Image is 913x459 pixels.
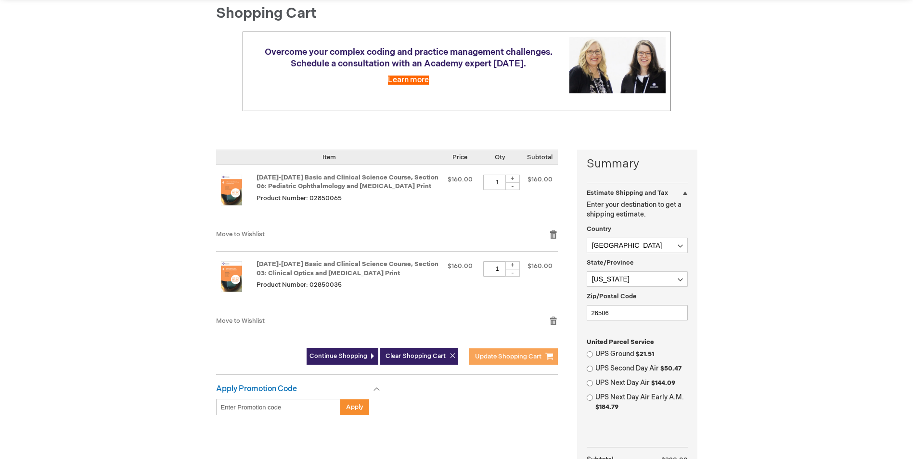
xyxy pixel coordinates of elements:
span: Overcome your complex coding and practice management challenges. Schedule a consultation with an ... [265,47,553,69]
img: 2025-2026 Basic and Clinical Science Course, Section 06: Pediatric Ophthalmology and Strabismus P... [216,175,247,205]
input: Enter Promotion code [216,399,341,415]
button: Clear Shopping Cart [380,348,458,365]
span: Qty [495,153,505,161]
span: $160.00 [448,176,473,183]
a: Continue Shopping [307,348,378,365]
div: - [505,269,520,277]
span: Update Shopping Cart [475,353,541,360]
span: Price [452,153,467,161]
span: Zip/Postal Code [587,293,637,300]
span: Product Number: 02850035 [257,281,342,289]
span: Item [322,153,336,161]
span: Shopping Cart [216,5,317,22]
span: State/Province [587,259,634,267]
strong: Estimate Shipping and Tax [587,189,668,197]
span: United Parcel Service [587,338,654,346]
div: + [505,261,520,269]
a: Move to Wishlist [216,230,265,238]
input: Qty [483,175,512,190]
span: $21.51 [636,350,654,358]
span: $160.00 [448,262,473,270]
button: Update Shopping Cart [469,348,558,365]
span: Subtotal [527,153,553,161]
button: Apply [340,399,369,415]
span: $144.09 [651,379,675,387]
label: UPS Second Day Air [595,364,688,373]
label: UPS Next Day Air [595,378,688,388]
span: $160.00 [527,262,553,270]
a: Move to Wishlist [216,317,265,325]
span: $160.00 [527,176,553,183]
img: Schedule a consultation with an Academy expert today [569,37,666,93]
strong: Summary [587,156,688,172]
span: Country [587,225,611,233]
span: $184.79 [595,403,618,411]
span: Apply [346,403,363,411]
a: [DATE]-[DATE] Basic and Clinical Science Course, Section 03: Clinical Optics and [MEDICAL_DATA] P... [257,260,438,277]
p: Enter your destination to get a shipping estimate. [587,200,688,219]
div: + [505,175,520,183]
a: 2025-2026 Basic and Clinical Science Course, Section 03: Clinical Optics and Vision Rehabilitatio... [216,261,257,306]
a: Learn more [388,76,429,85]
span: Clear Shopping Cart [386,352,446,360]
a: 2025-2026 Basic and Clinical Science Course, Section 06: Pediatric Ophthalmology and Strabismus P... [216,175,257,220]
strong: Apply Promotion Code [216,384,297,394]
span: Continue Shopping [309,352,367,360]
div: - [505,182,520,190]
label: UPS Next Day Air Early A.M. [595,393,688,412]
label: UPS Ground [595,349,688,359]
img: 2025-2026 Basic and Clinical Science Course, Section 03: Clinical Optics and Vision Rehabilitatio... [216,261,247,292]
span: Product Number: 02850065 [257,194,342,202]
input: Qty [483,261,512,277]
span: $50.47 [660,365,682,372]
a: [DATE]-[DATE] Basic and Clinical Science Course, Section 06: Pediatric Ophthalmology and [MEDICAL... [257,174,438,191]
